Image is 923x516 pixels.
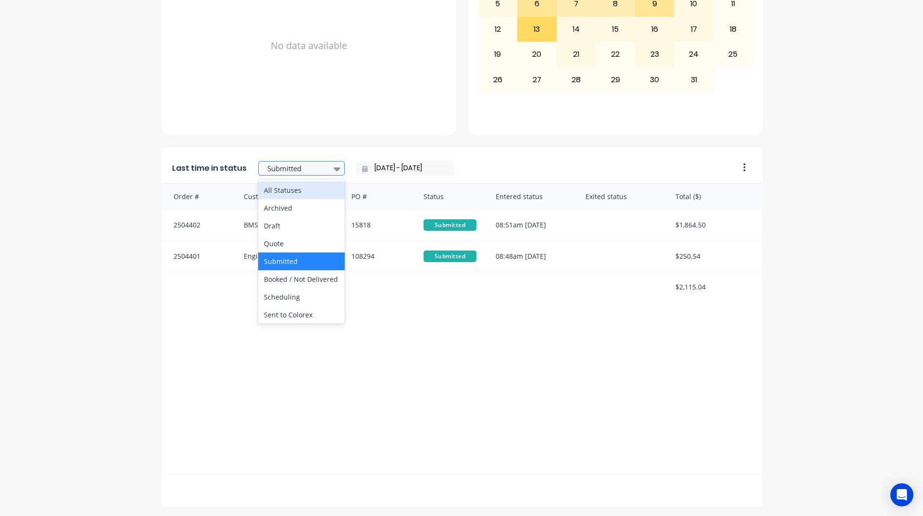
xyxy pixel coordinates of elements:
[636,42,674,66] div: 23
[636,17,674,41] div: 16
[518,42,556,66] div: 20
[557,67,596,91] div: 28
[162,241,234,272] div: 2504401
[666,184,762,209] div: Total ($)
[674,42,713,66] div: 24
[890,483,913,506] div: Open Intercom Messenger
[557,17,596,41] div: 14
[234,210,342,240] div: BMS Beta Metal Spinning
[258,199,345,217] div: Archived
[666,210,762,240] div: $1,864.50
[258,217,345,235] div: Draft
[258,252,345,270] div: Submitted
[576,184,666,209] div: Exited status
[636,67,674,91] div: 30
[674,17,713,41] div: 17
[479,17,517,41] div: 12
[596,67,635,91] div: 29
[674,67,713,91] div: 31
[342,241,414,272] div: 108294
[162,184,234,209] div: Order #
[414,184,486,209] div: Status
[666,272,762,302] div: $2,115.04
[234,184,342,209] div: Customer
[479,67,517,91] div: 26
[234,241,342,272] div: Engineering FX
[714,42,752,66] div: 25
[368,161,450,176] input: Filter by date
[342,184,414,209] div: PO #
[424,219,476,231] span: Submitted
[557,42,596,66] div: 21
[486,184,576,209] div: Entered status
[518,17,556,41] div: 13
[258,306,345,324] div: Sent to Colorex
[258,181,345,199] div: All Statuses
[518,67,556,91] div: 27
[424,251,476,262] span: Submitted
[258,288,345,306] div: Scheduling
[486,210,576,240] div: 08:51am [DATE]
[486,241,576,272] div: 08:48am [DATE]
[479,42,517,66] div: 19
[162,210,234,240] div: 2504402
[714,17,752,41] div: 18
[666,241,762,272] div: $250.54
[342,210,414,240] div: 15818
[258,270,345,288] div: Booked / Not Delivered
[596,42,635,66] div: 22
[596,17,635,41] div: 15
[172,163,247,174] span: Last time in status
[258,235,345,252] div: Quote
